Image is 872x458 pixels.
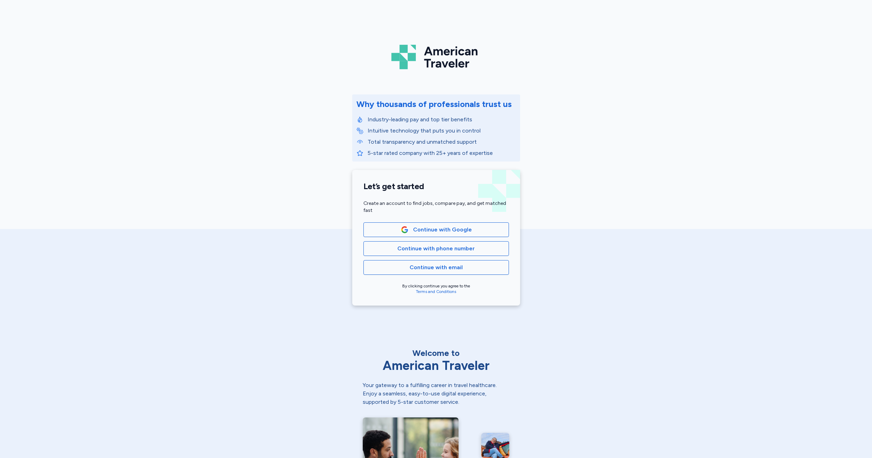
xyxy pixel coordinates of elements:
img: Logo [391,42,481,72]
span: Continue with Google [413,226,472,234]
div: Welcome to [363,348,510,359]
button: Continue with phone number [363,241,509,256]
button: Continue with email [363,260,509,275]
button: Google LogoContinue with Google [363,222,509,237]
span: Continue with email [410,263,463,272]
div: Create an account to find jobs, compare pay, and get matched fast [363,200,509,214]
p: Intuitive technology that puts you in control [368,127,516,135]
p: 5-star rated company with 25+ years of expertise [368,149,516,157]
a: Terms and Conditions [416,289,456,294]
div: By clicking continue you agree to the [363,283,509,294]
p: Total transparency and unmatched support [368,138,516,146]
img: Google Logo [401,226,409,234]
div: Your gateway to a fulfilling career in travel healthcare. Enjoy a seamless, easy-to-use digital e... [363,381,510,406]
div: American Traveler [363,359,510,373]
div: Why thousands of professionals trust us [356,99,512,110]
img: ER nurse relaxing after a long day [481,433,510,458]
h1: Let’s get started [363,181,509,192]
span: Continue with phone number [397,244,475,253]
p: Industry-leading pay and top tier benefits [368,115,516,124]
